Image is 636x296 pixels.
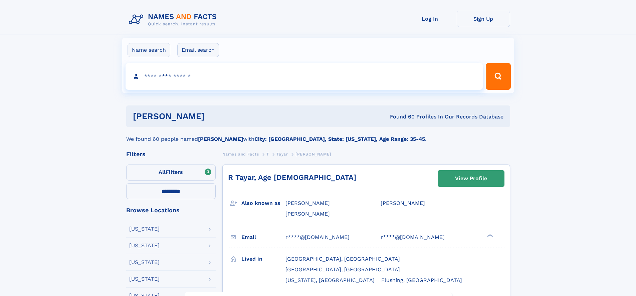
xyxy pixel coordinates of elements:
[276,150,288,158] a: Tayar
[285,200,330,206] span: [PERSON_NAME]
[126,165,216,181] label: Filters
[455,171,487,186] div: View Profile
[266,150,269,158] a: T
[241,253,285,265] h3: Lived in
[126,127,510,143] div: We found 60 people named with .
[241,198,285,209] h3: Also known as
[128,43,170,57] label: Name search
[129,260,160,265] div: [US_STATE]
[381,277,462,283] span: Flushing, [GEOGRAPHIC_DATA]
[126,11,222,29] img: Logo Names and Facts
[381,200,425,206] span: [PERSON_NAME]
[485,233,493,238] div: ❯
[129,276,160,282] div: [US_STATE]
[228,173,356,182] a: R Tayar, Age [DEMOGRAPHIC_DATA]
[129,243,160,248] div: [US_STATE]
[266,152,269,157] span: T
[285,211,330,217] span: [PERSON_NAME]
[295,152,331,157] span: [PERSON_NAME]
[438,171,504,187] a: View Profile
[222,150,259,158] a: Names and Facts
[126,207,216,213] div: Browse Locations
[403,11,457,27] a: Log In
[285,256,400,262] span: [GEOGRAPHIC_DATA], [GEOGRAPHIC_DATA]
[133,112,297,120] h1: [PERSON_NAME]
[126,151,216,157] div: Filters
[276,152,288,157] span: Tayar
[241,232,285,243] h3: Email
[486,63,510,90] button: Search Button
[129,226,160,232] div: [US_STATE]
[177,43,219,57] label: Email search
[285,266,400,273] span: [GEOGRAPHIC_DATA], [GEOGRAPHIC_DATA]
[159,169,166,175] span: All
[297,113,503,120] div: Found 60 Profiles In Our Records Database
[126,63,483,90] input: search input
[457,11,510,27] a: Sign Up
[285,277,375,283] span: [US_STATE], [GEOGRAPHIC_DATA]
[254,136,425,142] b: City: [GEOGRAPHIC_DATA], State: [US_STATE], Age Range: 35-45
[198,136,243,142] b: [PERSON_NAME]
